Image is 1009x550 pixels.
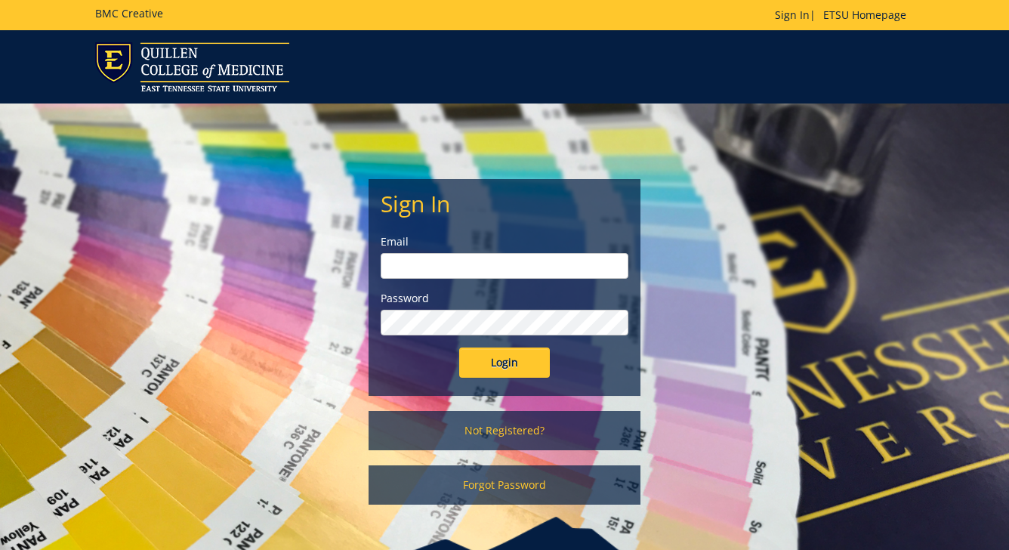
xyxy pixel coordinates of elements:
label: Email [381,234,628,249]
img: ETSU logo [95,42,289,91]
a: ETSU Homepage [816,8,914,22]
a: Forgot Password [369,465,640,505]
p: | [775,8,914,23]
a: Sign In [775,8,810,22]
h2: Sign In [381,191,628,216]
h5: BMC Creative [95,8,163,19]
label: Password [381,291,628,306]
input: Login [459,348,550,378]
a: Not Registered? [369,411,640,450]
